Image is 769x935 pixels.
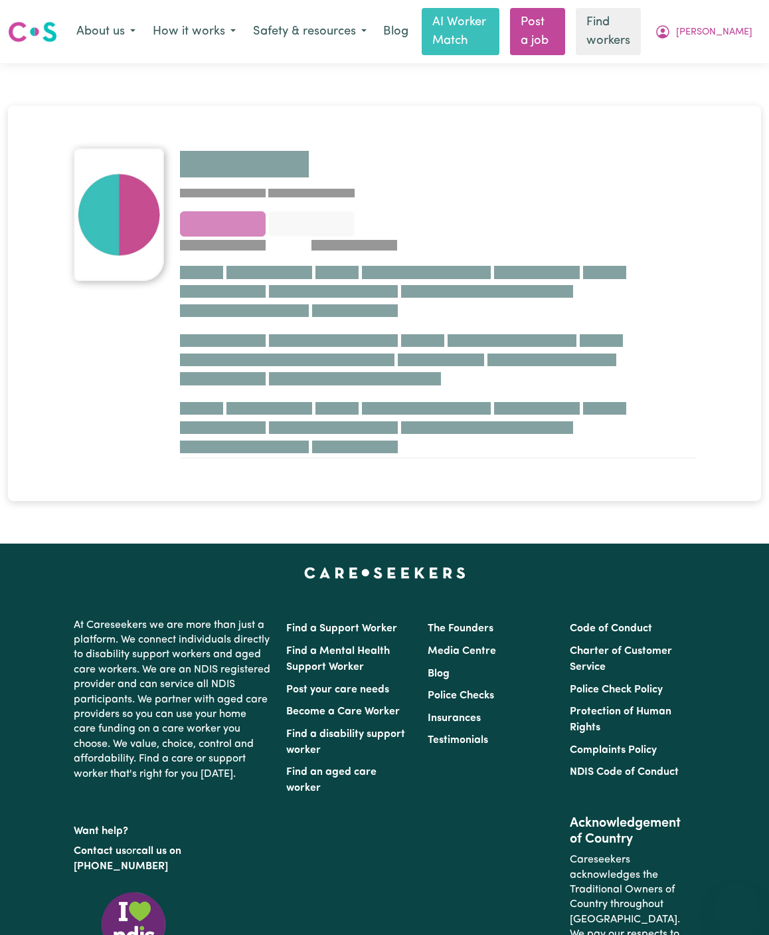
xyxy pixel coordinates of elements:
p: At Careseekers we are more than just a platform. We connect individuals directly to disability su... [74,613,270,787]
a: Find a Mental Health Support Worker [286,646,390,673]
a: NDIS Code of Conduct [570,767,679,778]
button: Safety & resources [244,18,375,46]
a: Find an aged care worker [286,767,377,793]
span: [PERSON_NAME] [676,25,752,40]
a: The Founders [428,623,493,634]
a: Police Check Policy [570,684,663,695]
button: How it works [144,18,244,46]
p: Want help? [74,819,270,839]
a: Careseekers logo [8,17,57,47]
a: Blog [428,669,450,679]
a: Post your care needs [286,684,389,695]
a: Protection of Human Rights [570,706,671,733]
a: Complaints Policy [570,745,657,756]
a: Blog [375,17,416,47]
a: Become a Care Worker [286,706,400,717]
a: Code of Conduct [570,623,652,634]
p: or [74,839,270,879]
img: Careseekers logo [8,20,57,44]
a: AI Worker Match [422,8,499,55]
button: My Account [646,18,761,46]
a: Contact us [74,846,126,857]
a: Careseekers home page [304,568,466,578]
a: Find a disability support worker [286,729,405,756]
a: Find a Support Worker [286,623,397,634]
a: Find workers [576,8,641,55]
h2: Acknowledgement of Country [570,815,695,847]
a: Insurances [428,713,481,724]
button: About us [68,18,144,46]
iframe: Button to launch messaging window [716,882,758,924]
a: call us on [PHONE_NUMBER] [74,846,181,871]
a: Testimonials [428,735,488,746]
a: Charter of Customer Service [570,646,672,673]
a: Police Checks [428,690,494,701]
a: Post a job [510,8,565,55]
a: Media Centre [428,646,496,657]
